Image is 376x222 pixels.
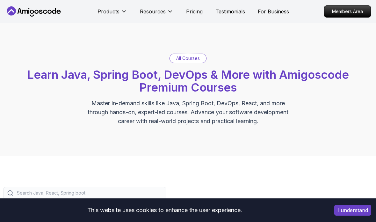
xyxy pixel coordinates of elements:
[324,6,371,17] p: Members Area
[140,8,173,20] button: Resources
[176,55,200,62] p: All Courses
[140,8,166,15] p: Resources
[27,68,349,94] span: Learn Java, Spring Boot, DevOps & More with Amigoscode Premium Courses
[98,8,119,15] p: Products
[81,99,295,126] p: Master in-demand skills like Java, Spring Boot, DevOps, React, and more through hands-on, expert-...
[334,205,371,216] button: Accept cookies
[16,190,162,196] input: Search Java, React, Spring boot ...
[324,5,371,18] a: Members Area
[215,8,245,15] a: Testimonials
[186,8,203,15] a: Pricing
[258,8,289,15] a: For Business
[98,8,127,20] button: Products
[5,203,325,217] div: This website uses cookies to enhance the user experience.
